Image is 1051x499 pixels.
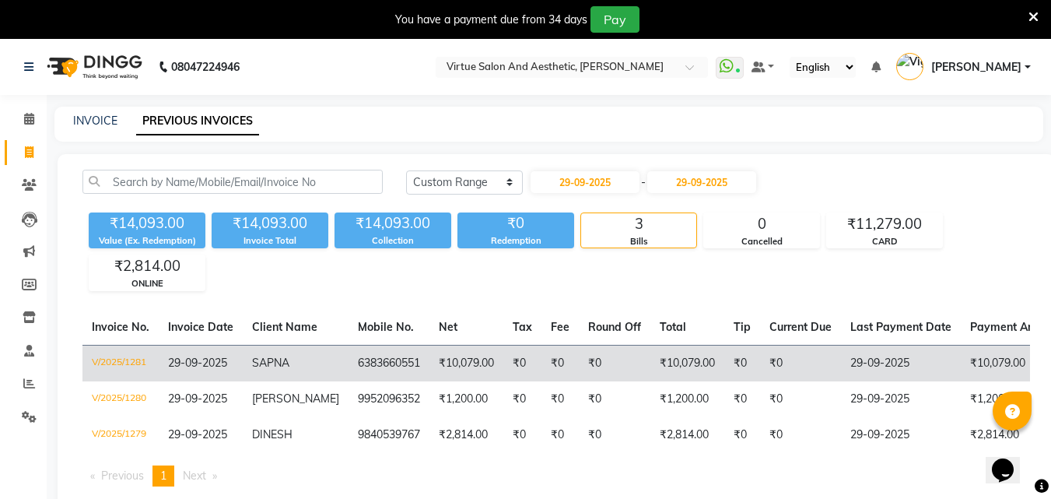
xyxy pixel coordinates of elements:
td: 9952096352 [349,381,429,417]
span: Invoice No. [92,320,149,334]
img: logo [40,45,146,89]
td: ₹0 [579,345,650,381]
span: [PERSON_NAME] [931,59,1021,76]
td: ₹1,200.00 [429,381,503,417]
td: ₹0 [760,381,841,417]
span: SAPNA [252,356,289,370]
span: Mobile No. [358,320,414,334]
div: ₹0 [457,213,574,234]
td: ₹0 [760,345,841,381]
span: Net [439,320,457,334]
td: ₹0 [760,417,841,453]
div: Cancelled [704,235,819,248]
div: ₹14,093.00 [89,213,205,234]
div: ₹2,814.00 [89,255,205,277]
span: 1 [160,469,166,483]
td: 9840539767 [349,417,429,453]
td: ₹10,079.00 [650,345,724,381]
span: DINESH [252,427,293,441]
input: Search by Name/Mobile/Email/Invoice No [82,170,383,194]
span: Client Name [252,320,317,334]
span: Previous [101,469,144,483]
span: [PERSON_NAME] [252,392,339,406]
div: Bills [581,235,696,248]
span: 29-09-2025 [168,427,227,441]
td: ₹0 [503,381,541,417]
a: PREVIOUS INVOICES [136,107,259,135]
span: - [641,174,646,191]
td: 29-09-2025 [841,345,961,381]
div: ₹11,279.00 [827,213,942,235]
div: 0 [704,213,819,235]
td: ₹2,814.00 [429,417,503,453]
td: ₹0 [579,417,650,453]
a: INVOICE [73,114,117,128]
div: ₹14,093.00 [212,213,328,234]
nav: Pagination [82,466,1030,487]
img: Vignesh [896,53,923,80]
td: ₹0 [503,417,541,453]
iframe: chat widget [986,437,1035,483]
span: Tax [513,320,532,334]
td: ₹1,200.00 [650,381,724,417]
td: 6383660551 [349,345,429,381]
div: ₹14,093.00 [335,213,451,234]
div: Collection [335,234,451,248]
td: ₹0 [724,345,760,381]
td: V/2025/1281 [82,345,159,381]
td: 29-09-2025 [841,381,961,417]
span: 29-09-2025 [168,392,227,406]
input: End Date [647,171,756,193]
span: Fee [551,320,569,334]
div: You have a payment due from 34 days [395,12,587,28]
div: Invoice Total [212,234,328,248]
span: Invoice Date [168,320,233,334]
td: ₹0 [503,345,541,381]
span: Round Off [588,320,641,334]
td: ₹0 [579,381,650,417]
span: Last Payment Date [850,320,951,334]
td: V/2025/1279 [82,417,159,453]
td: ₹2,814.00 [650,417,724,453]
button: Pay [590,6,639,33]
td: ₹0 [541,417,579,453]
div: CARD [827,235,942,248]
td: V/2025/1280 [82,381,159,417]
td: ₹0 [724,381,760,417]
div: 3 [581,213,696,235]
b: 08047224946 [171,45,240,89]
div: ONLINE [89,277,205,290]
span: 29-09-2025 [168,356,227,370]
div: Redemption [457,234,574,248]
td: ₹10,079.00 [429,345,503,381]
td: ₹0 [541,381,579,417]
td: 29-09-2025 [841,417,961,453]
td: ₹0 [541,345,579,381]
span: Total [660,320,686,334]
span: Current Due [769,320,832,334]
span: Tip [734,320,751,334]
td: ₹0 [724,417,760,453]
span: Next [183,469,206,483]
div: Value (Ex. Redemption) [89,234,205,248]
input: Start Date [531,171,639,193]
